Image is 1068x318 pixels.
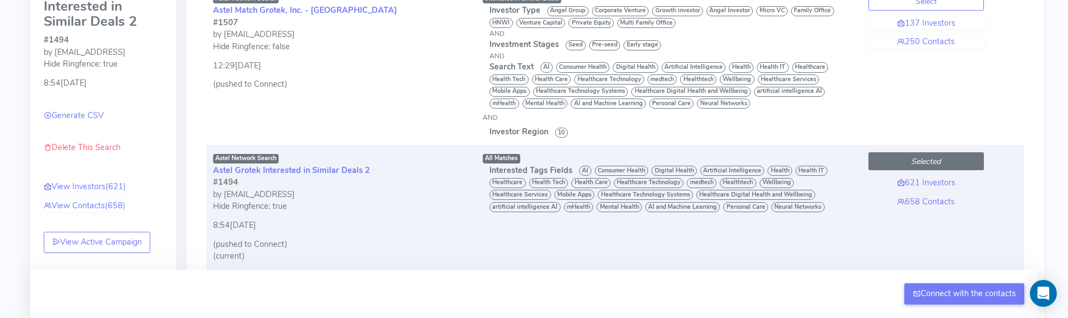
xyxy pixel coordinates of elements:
[489,39,559,50] span: Investment Stages
[768,166,792,176] span: Health
[489,165,572,176] span: Interested Tags Fields
[723,202,768,212] span: Personal Care
[44,142,121,153] a: Delete This Search
[631,87,751,97] span: Healthcare Digital Health and Wellbeing
[652,6,703,16] span: Growth investor
[911,156,941,167] i: Selected
[662,62,726,72] span: Artificial Intelligence
[700,166,765,176] span: Artificial Intelligence
[44,71,163,90] div: 8:54[DATE]
[564,202,594,212] span: mHealth
[213,78,469,91] div: (pushed to Connect)
[720,178,756,188] span: Healthtech
[696,190,816,200] span: Healthcare Digital Health and Wellbeing
[754,87,825,97] span: artificial intelligence AI
[213,41,469,53] div: Hide Ringfence: false
[213,213,469,232] div: 8:54[DATE]
[44,110,104,121] a: Generate CSV
[680,74,716,85] span: Healthtech
[595,166,649,176] span: Consumer Health
[757,62,789,72] span: Health IT
[213,53,469,72] div: 12:29[DATE]
[489,18,513,28] span: HNWI
[617,18,676,28] span: Multi Family Office
[868,36,984,48] a: 250 Contacts
[105,181,126,192] span: (621)
[44,181,126,193] a: View Investors(621)
[574,74,644,85] span: Healthcare Technology
[529,178,568,188] span: Health Tech
[489,87,530,97] span: Mobile Apps
[489,178,526,188] span: Healthcare
[44,232,151,253] a: View Active Campaign
[579,166,591,176] span: AI
[791,6,834,16] span: Family Office
[483,113,855,123] div: AND
[489,74,529,85] span: Health Tech
[571,99,646,109] span: AI and Machine Learning
[566,40,586,50] span: Seed
[489,126,548,137] span: Investor Region
[614,178,684,188] span: Healthcare Technology
[44,200,126,212] a: View Contacts(658)
[868,177,984,189] a: 621 Investors
[598,190,693,200] span: Healthcare Technology Systems
[554,190,595,200] span: Mobile Apps
[756,6,788,16] span: Micro VC
[792,62,829,72] span: Healthcare
[213,17,469,29] div: #1507
[555,128,568,138] span: 10
[489,29,855,39] div: AND
[592,6,649,16] span: Corporate Venture
[687,178,716,188] span: medtech
[568,18,614,28] span: Private Equity
[904,283,1025,305] button: Connect with the contacts
[44,46,163,59] div: by [EMAIL_ADDRESS]
[758,74,820,85] span: Healthcare Services
[213,250,469,263] div: (current)
[651,166,697,176] span: Digital Health
[489,51,855,61] div: AND
[533,87,628,97] span: Healthcare Technology Systems
[556,62,610,72] span: Consumer Health
[540,62,553,72] span: AI
[213,176,469,189] div: #1494
[771,202,825,212] span: Neural Networks
[44,34,163,46] div: #1494
[44,58,163,71] div: Hide Ringfence: true
[523,99,568,109] span: Mental Health
[868,17,984,30] a: 137 Investors
[213,200,469,213] div: Hide Ringfence: true
[489,99,519,109] span: mHealth
[589,40,621,50] span: Pre-seed
[489,190,551,200] span: Healthcare Services
[623,40,661,50] span: Early stage
[485,154,517,162] span: All Matches
[760,178,794,188] span: Wellbeing
[532,74,571,85] span: Health Care
[597,202,642,212] span: Mental Health
[489,61,534,72] span: Search Text
[1030,280,1057,307] div: Open Intercom Messenger
[796,166,827,176] span: Health IT
[571,178,611,188] span: Health Care
[547,6,589,16] span: Angel Group
[489,202,561,212] span: artificial intelligence AI
[213,29,469,41] div: by [EMAIL_ADDRESS]
[729,62,753,72] span: Health
[706,6,753,16] span: Angel Investor
[213,238,469,251] div: (pushed to Connect)
[648,74,677,85] span: medtech
[697,99,750,109] span: Neural Networks
[213,154,279,163] span: Astel Network Search
[645,202,720,212] span: AI and Machine Learning
[868,196,984,208] a: 658 Contacts
[720,74,755,85] span: Wellbeing
[489,4,540,16] span: Investor Type
[213,189,469,201] div: by [EMAIL_ADDRESS]
[105,200,126,211] span: (658)
[516,18,566,28] span: Venture Capital
[213,165,370,176] a: Astel Grotek Interested in Similar Deals 2
[649,99,694,109] span: Personal Care
[613,62,658,72] span: Digital Health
